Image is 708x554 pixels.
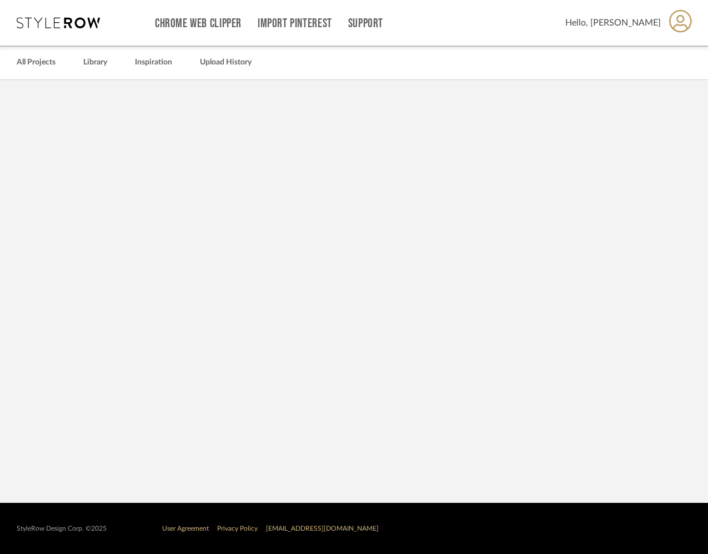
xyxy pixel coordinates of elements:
a: [EMAIL_ADDRESS][DOMAIN_NAME] [266,525,379,532]
span: Hello, [PERSON_NAME] [565,16,661,29]
a: Support [348,19,383,28]
a: All Projects [17,55,56,70]
a: Privacy Policy [217,525,258,532]
a: Import Pinterest [258,19,332,28]
a: Upload History [200,55,252,70]
a: Library [83,55,107,70]
a: User Agreement [162,525,209,532]
a: Chrome Web Clipper [155,19,242,28]
a: Inspiration [135,55,172,70]
div: StyleRow Design Corp. ©2025 [17,525,107,533]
